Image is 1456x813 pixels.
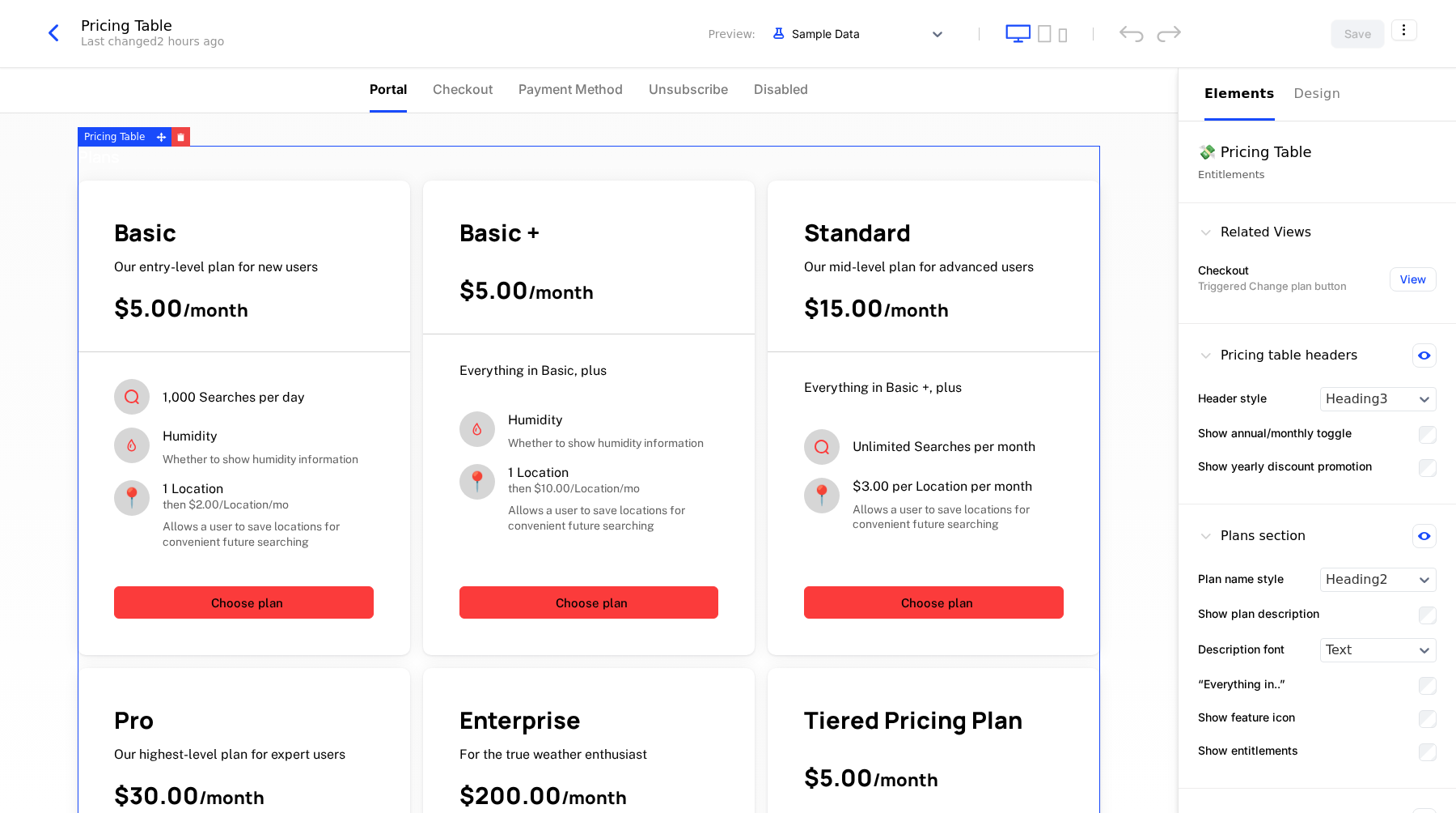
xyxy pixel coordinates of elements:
span: $5.00 [114,292,248,324]
span: $30.00 [114,779,265,811]
label: Description font [1198,641,1285,658]
span: 📍 [804,478,840,513]
span: Allows a user to save locations for convenient future searching [853,502,1064,533]
div: Choose Sub Page [1204,68,1430,121]
span: $3.00 per Location per month [853,478,1064,496]
sub: / month [183,298,248,322]
div: Related Views [1198,223,1311,242]
div: Plans section [1198,524,1306,548]
span: $200.00 [459,779,627,811]
label: Header style [1198,389,1267,406]
span: Unsubscribe [649,79,728,99]
button: Choose plan [114,586,374,619]
label: Plan name style [1198,570,1284,587]
label: Show annual/monthly toggle [1198,424,1352,441]
sub: / month [873,768,938,792]
div: Pricing table headers [1198,343,1357,368]
span: Checkout [433,79,493,99]
div: Design [1294,84,1346,104]
i: search [114,379,150,415]
span: Whether to show humidity information [508,436,704,451]
span: Payment Method [518,79,623,99]
label: Show feature icon [1198,709,1295,726]
div: redo [1157,25,1181,42]
div: Checkout [1198,262,1347,279]
span: Humidity [163,428,358,445]
span: 1 Location [163,480,374,498]
span: $5.00 [459,274,594,306]
sub: / month [561,785,627,810]
label: Show yearly discount promotion [1198,458,1372,475]
span: Basic [114,216,176,249]
span: then $2.00 / Location / mo [163,497,374,513]
i: search [804,429,840,465]
div: Pricing Table [81,19,224,33]
span: Allows a user to save locations for convenient future searching [508,503,719,534]
span: 1,000 Searches per day [163,389,305,406]
span: Whether to show humidity information [163,452,358,467]
span: $15.00 [804,292,949,324]
label: Show entitlements [1198,742,1298,759]
span: 📍 [114,480,150,516]
button: Choose plan [804,586,1064,619]
span: Our highest-level plan for expert users [114,747,345,762]
i: water-drop [114,428,150,463]
span: Tiered Pricing Plan [804,704,1022,736]
sub: / month [528,280,594,304]
span: Disabled [754,79,808,99]
span: Allows a user to save locations for convenient future searching [163,519,374,550]
div: undo [1120,25,1144,42]
button: tablet [1038,24,1052,43]
button: desktop [1005,24,1031,43]
i: water-drop [459,411,495,447]
div: Pricing Table [78,127,151,147]
span: Pro [114,704,154,736]
span: Preview: [709,26,756,42]
span: Portal [370,79,407,99]
sub: / month [199,785,265,810]
sub: / month [883,298,949,322]
span: Unlimited Searches per month [853,438,1035,456]
span: 1 Location [508,464,719,482]
span: then $10.00 / Location / mo [508,481,719,496]
span: Our mid-level plan for advanced users [804,259,1034,275]
div: 💸 Pricing Table [1198,141,1437,164]
label: Show plan description [1198,605,1319,622]
span: Everything in Basic +, plus [804,380,962,395]
span: Everything in Basic, plus [459,363,607,378]
span: Enterprise [459,704,581,736]
button: Select action [1391,19,1417,40]
span: Humidity [508,411,704,429]
span: Basic + [459,216,540,249]
span: Plans [78,146,120,168]
button: mobile [1058,28,1067,43]
span: Our entry-level plan for new users [114,259,318,275]
span: 📍 [459,464,495,500]
button: View [1390,267,1437,292]
span: For the true weather enthusiast [459,747,647,762]
div: Triggered Change plan button [1198,279,1347,295]
span: Standard [804,216,911,249]
span: $5.00 [804,761,938,794]
button: Save [1331,19,1385,49]
div: Last changed 2 hours ago [81,33,224,49]
button: Choose plan [459,586,719,619]
label: “Everything in..” [1198,675,1285,692]
div: Entitlements [1198,167,1437,183]
div: Elements [1204,84,1275,104]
